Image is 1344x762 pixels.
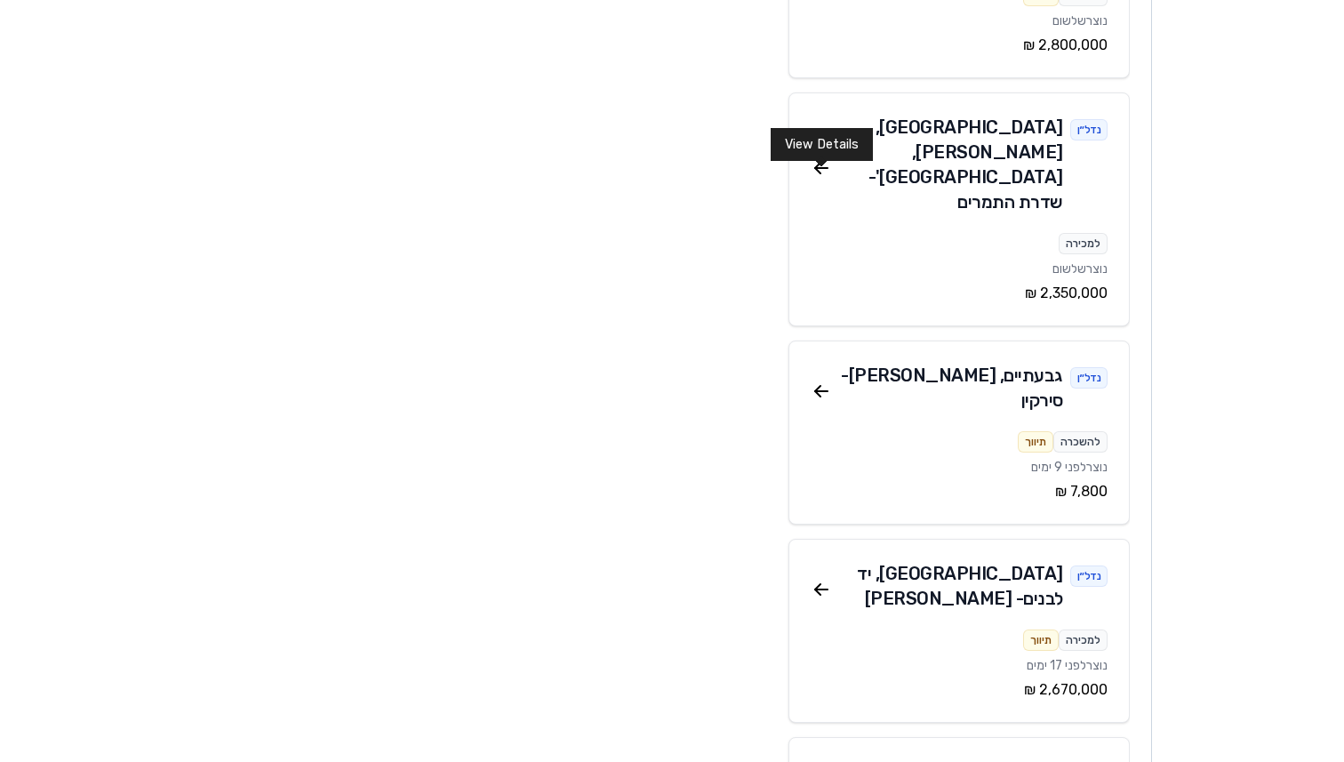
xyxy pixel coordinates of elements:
[1059,233,1108,254] div: למכירה
[811,283,1108,304] div: ‏2,350,000 ‏₪
[1053,431,1108,453] div: להשכרה
[1070,367,1108,389] div: נדל״ן
[1052,13,1108,28] span: נוצר שלשום
[1052,261,1108,277] span: נוצר שלשום
[1027,658,1108,673] span: נוצר לפני 17 ימים
[811,679,1108,701] div: ‏2,670,000 ‏₪
[1031,460,1108,475] span: נוצר לפני 9 ימים
[1070,565,1108,587] div: נדל״ן
[1059,630,1108,651] div: למכירה
[832,561,1063,611] div: [GEOGRAPHIC_DATA] , יד לבנים - [PERSON_NAME]
[811,481,1108,502] div: ‏7,800 ‏₪
[832,115,1063,214] div: [GEOGRAPHIC_DATA] , [PERSON_NAME], [GEOGRAPHIC_DATA]' - שדרת התמרים
[811,35,1108,56] div: ‏2,800,000 ‏₪
[1018,431,1053,453] div: תיווך
[1023,630,1059,651] div: תיווך
[1070,119,1108,140] div: נדל״ן
[832,363,1063,413] div: גבעתיים , [PERSON_NAME] - סירקין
